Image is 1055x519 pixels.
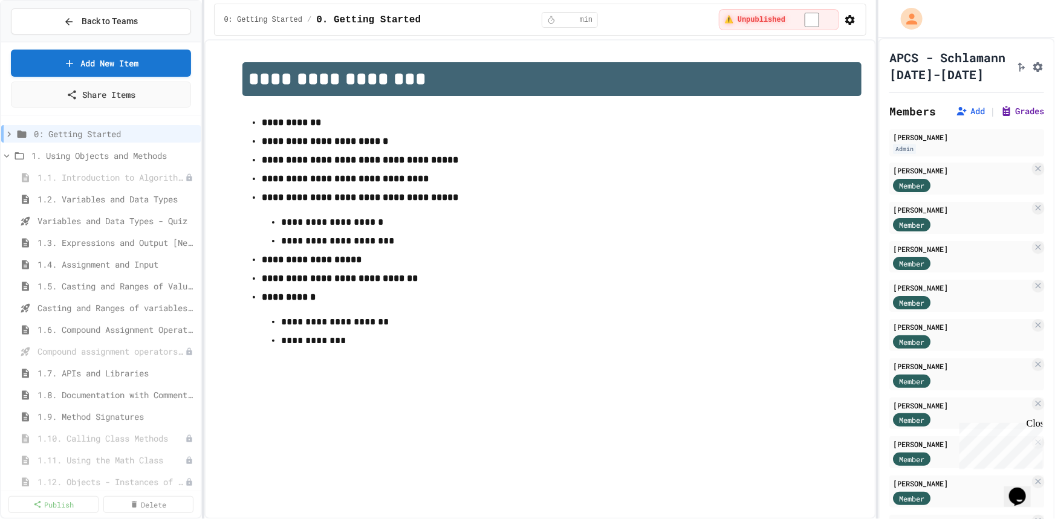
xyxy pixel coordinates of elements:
[893,478,1030,489] div: [PERSON_NAME]
[899,493,924,504] span: Member
[899,376,924,387] span: Member
[185,456,193,465] div: Unpublished
[34,127,196,140] span: 0: Getting Started
[37,301,196,314] span: Casting and Ranges of variables - Quiz
[955,418,1043,469] iframe: chat widget
[889,103,936,120] h2: Members
[82,15,138,28] span: Back to Teams
[893,400,1030,411] div: [PERSON_NAME]
[1004,471,1043,507] iframe: chat widget
[11,8,191,34] button: Back to Teams
[899,180,924,191] span: Member
[31,149,196,162] span: 1. Using Objects and Methods
[5,5,83,77] div: Chat with us now!Close
[899,297,924,308] span: Member
[316,13,421,27] span: 0. Getting Started
[37,475,185,488] span: 1.12. Objects - Instances of Classes
[990,104,996,118] span: |
[893,165,1030,176] div: [PERSON_NAME]
[899,454,924,465] span: Member
[893,439,1030,450] div: [PERSON_NAME]
[103,496,193,513] a: Delete
[8,496,99,513] a: Publish
[889,49,1010,83] h1: APCS - Schlamann [DATE]-[DATE]
[37,323,196,336] span: 1.6. Compound Assignment Operators
[185,434,193,443] div: Unpublished
[893,132,1040,143] div: [PERSON_NAME]
[37,258,196,271] span: 1.4. Assignment and Input
[185,478,193,486] div: Unpublished
[11,50,191,77] a: Add New Item
[185,173,193,182] div: Unpublished
[307,15,311,25] span: /
[893,204,1030,215] div: [PERSON_NAME]
[37,454,185,466] span: 1.11. Using the Math Class
[893,243,1030,254] div: [PERSON_NAME]
[899,414,924,425] span: Member
[185,347,193,356] div: Unpublished
[790,13,834,27] input: publish toggle
[37,388,196,401] span: 1.8. Documentation with Comments and Preconditions
[37,236,196,249] span: 1.3. Expressions and Output [New]
[724,15,785,25] span: ⚠️ Unpublished
[37,410,196,423] span: 1.9. Method Signatures
[224,15,303,25] span: 0: Getting Started
[899,219,924,230] span: Member
[37,432,185,445] span: 1.10. Calling Class Methods
[893,361,1030,372] div: [PERSON_NAME]
[580,15,593,25] span: min
[893,144,916,154] div: Admin
[719,9,839,30] div: ⚠️ Students cannot see this content! Click the toggle to publish it and make it visible to your c...
[37,345,185,358] span: Compound assignment operators - Quiz
[37,367,196,379] span: 1.7. APIs and Libraries
[37,280,196,292] span: 1.5. Casting and Ranges of Values
[1032,59,1044,73] button: Assignment Settings
[893,321,1030,332] div: [PERSON_NAME]
[899,258,924,269] span: Member
[1001,105,1044,117] button: Grades
[956,105,985,117] button: Add
[893,282,1030,293] div: [PERSON_NAME]
[37,193,196,205] span: 1.2. Variables and Data Types
[37,214,196,227] span: Variables and Data Types - Quiz
[11,82,191,108] a: Share Items
[37,171,185,184] span: 1.1. Introduction to Algorithms, Programming, and Compilers
[1015,59,1027,73] button: Click to see fork details
[888,5,926,33] div: My Account
[899,337,924,347] span: Member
